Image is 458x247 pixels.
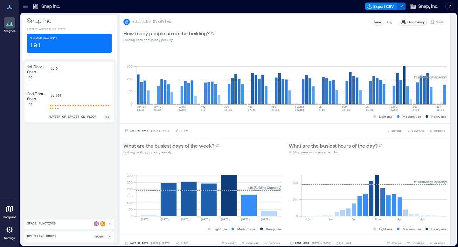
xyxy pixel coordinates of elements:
text: 10-16 [224,109,232,111]
text: 17-23 [248,109,255,111]
text: [DATE] [154,105,163,108]
p: Occupancy [407,19,425,24]
p: Light use [214,226,227,231]
text: AUG [272,105,276,108]
tspan: 100 [127,201,133,204]
p: 2nd Floor - Snap [27,91,46,101]
text: AUG [201,105,205,108]
text: [DATE] [177,105,186,108]
p: What are the busiest days of the week? [123,142,214,150]
tspan: 200 [292,181,298,185]
button: COMPARE [405,128,425,134]
span: EXPORT [392,129,401,133]
span: COMPARE [412,241,424,245]
text: [DATE] [261,218,270,221]
p: Building peak occupancy weekly [123,150,219,155]
p: Heavy use [266,226,281,231]
text: 21-27 [366,109,373,111]
p: 191 [56,93,61,98]
p: Medium use [237,226,256,231]
tspan: 200 [127,77,133,81]
button: OPTIONS [428,240,447,246]
span: EXPORT [226,241,236,245]
p: Analytics [3,29,16,33]
button: Last 90 Days |[DATE]-[DATE] [123,128,172,134]
p: Avg [386,19,392,24]
p: 1st Floor - Snap [27,64,46,74]
text: OCT [413,105,418,108]
p: BUILDING OVERVIEW [132,19,171,24]
p: [STREET_ADDRESS][US_STATE] [27,27,112,31]
p: 1 Day [181,241,189,245]
span: COMPARE [246,241,259,245]
text: [DATE] [389,109,399,111]
p: Heavy use [431,114,447,119]
p: 1 Day [181,129,189,133]
span: OPTIONS [434,129,445,133]
text: OCT [436,105,441,108]
button: COMPARE [405,240,425,246]
p: Heavy use [431,226,447,231]
p: Snap Inc. [41,3,60,10]
tspan: 100 [127,89,133,93]
text: 12-18 [436,109,444,111]
p: 1 Hour [342,241,351,245]
text: [DATE] [177,109,186,111]
button: OPTIONS [262,240,281,246]
p: 28 [106,115,109,119]
text: 7-13 [319,109,325,111]
text: 5-11 [413,109,419,111]
p: 8a - 6p [95,235,103,238]
tspan: 250 [127,180,133,184]
text: [DATE] [221,218,230,221]
a: Settings [2,222,17,242]
text: [DATE] [295,109,304,111]
text: SEP [366,105,371,108]
text: 4pm [398,218,402,221]
p: Assigned Headcount [30,36,57,40]
text: 13-19 [137,109,144,111]
span: EXPORT [392,241,401,245]
text: 4am [329,218,334,221]
button: Last 90 Days |[DATE]-[DATE] [123,240,172,246]
tspan: 0 [131,102,133,105]
p: Light use [379,114,392,119]
button: Snap, Inc. [408,1,440,11]
text: AUG [224,105,229,108]
button: EXPORT [385,240,403,246]
tspan: 300 [127,64,133,68]
tspan: 100 [292,197,298,201]
p: Floorplans [3,215,16,219]
tspan: 50 [129,207,133,211]
text: 12pm [375,218,381,221]
p: Building peak occupancy per Day [123,37,215,42]
button: Last Week |[DATE]-[DATE] [289,240,333,246]
p: Medium use [403,114,421,119]
tspan: 200 [127,187,133,191]
tspan: 150 [127,194,133,198]
p: How many people are in the building? [123,30,210,37]
span: Snap, Inc. [418,3,438,10]
text: 8pm [420,218,425,221]
p: 191 [30,41,41,50]
button: EXPORT [220,240,237,246]
button: EXPORT [385,128,403,134]
text: [DATE] [181,218,190,221]
text: [DATE] [201,218,210,221]
p: Operating Hours [27,234,56,239]
text: AUG [248,105,253,108]
p: Light use [379,226,392,231]
p: What are the busiest hours of the day? [289,142,378,150]
text: 24-30 [272,109,279,111]
p: Space Functions [27,221,56,226]
p: Visits [436,19,443,24]
tspan: 0 [131,214,133,218]
text: [DATE] [389,105,399,108]
tspan: 300 [127,174,133,177]
text: [DATE] [295,105,304,108]
p: Settings [4,236,15,240]
span: COMPARE [412,129,424,133]
span: OPTIONS [434,241,445,245]
text: SEP [319,105,323,108]
text: [DATE] [141,218,150,221]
